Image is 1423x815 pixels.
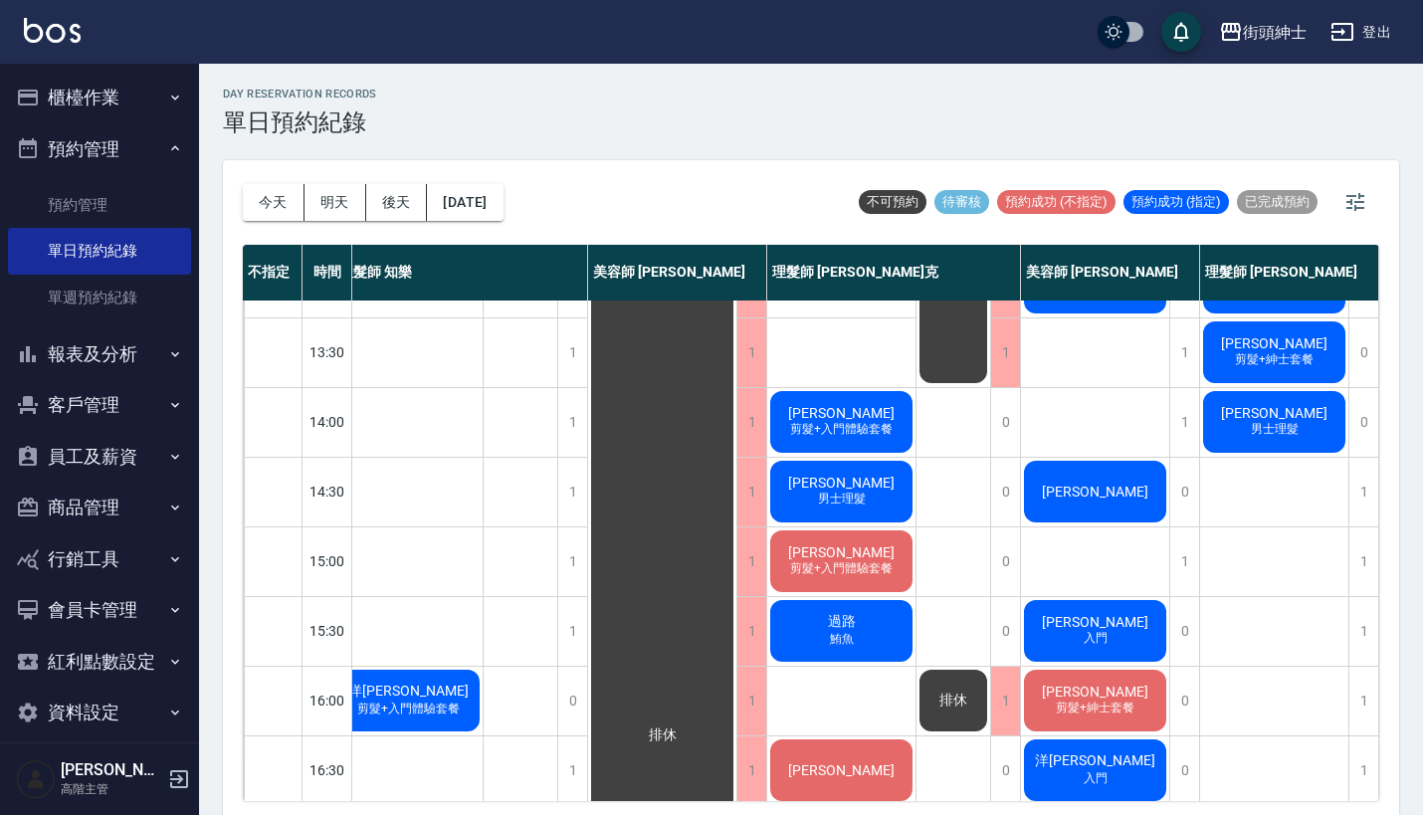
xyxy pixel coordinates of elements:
button: 客戶管理 [8,379,191,431]
button: 行銷工具 [8,533,191,585]
span: 過路 [824,613,860,631]
button: save [1161,12,1201,52]
button: 明天 [305,184,366,221]
button: 會員卡管理 [8,584,191,636]
div: 0 [557,667,587,735]
div: 1 [736,388,766,457]
div: 1 [1348,597,1378,666]
div: 1 [1169,318,1199,387]
span: 剪髮+入門體驗套餐 [786,560,897,577]
div: 時間 [303,245,352,301]
span: [PERSON_NAME] [1038,684,1152,700]
div: 1 [990,667,1020,735]
button: 櫃檯作業 [8,72,191,123]
span: [PERSON_NAME] [1217,405,1331,421]
div: 14:00 [303,387,352,457]
div: 0 [1169,736,1199,805]
div: 1 [736,667,766,735]
div: 0 [1169,667,1199,735]
div: 1 [736,597,766,666]
span: 男士理髮 [1247,421,1303,438]
span: [PERSON_NAME] [1038,484,1152,500]
div: 1 [1169,388,1199,457]
button: 今天 [243,184,305,221]
div: 1 [736,318,766,387]
div: 0 [1348,318,1378,387]
button: 街頭紳士 [1211,12,1315,53]
div: 1 [1348,667,1378,735]
button: 報表及分析 [8,328,191,380]
span: 男士理髮 [814,491,870,508]
span: [PERSON_NAME] [784,544,899,560]
span: [PERSON_NAME] [1217,335,1331,351]
div: 13:30 [303,317,352,387]
div: 理髮師 知樂 [334,245,588,301]
img: Logo [24,18,81,43]
span: 排休 [935,692,971,710]
div: 0 [990,597,1020,666]
div: 1 [1348,527,1378,596]
span: [PERSON_NAME] [1038,614,1152,630]
div: 1 [557,388,587,457]
a: 單日預約紀錄 [8,228,191,274]
span: [PERSON_NAME] [784,405,899,421]
div: 1 [1348,458,1378,526]
div: 16:00 [303,666,352,735]
div: 1 [557,527,587,596]
button: 資料設定 [8,687,191,738]
button: 紅利點數設定 [8,636,191,688]
p: 高階主管 [61,780,162,798]
span: 預約成功 (不指定) [997,193,1116,211]
span: 洋[PERSON_NAME] [344,683,473,701]
button: 後天 [366,184,428,221]
span: 入門 [1080,770,1112,787]
button: [DATE] [427,184,503,221]
span: 預約成功 (指定) [1123,193,1229,211]
div: 0 [990,527,1020,596]
span: 剪髮+紳士套餐 [1231,351,1318,368]
div: 15:30 [303,596,352,666]
span: [PERSON_NAME] [784,475,899,491]
div: 14:30 [303,457,352,526]
a: 單週預約紀錄 [8,275,191,320]
div: 美容師 [PERSON_NAME] [588,245,767,301]
span: 洋[PERSON_NAME] [1031,752,1159,770]
div: 1 [557,458,587,526]
div: 1 [557,597,587,666]
div: 0 [990,388,1020,457]
span: 入門 [1080,630,1112,647]
div: 1 [557,736,587,805]
div: 0 [1169,458,1199,526]
div: 1 [1169,527,1199,596]
h3: 單日預約紀錄 [223,108,377,136]
button: 商品管理 [8,482,191,533]
div: 1 [1348,736,1378,805]
span: 剪髮+入門體驗套餐 [353,701,464,717]
div: 理髮師 [PERSON_NAME]克 [767,245,1021,301]
button: 員工及薪資 [8,431,191,483]
span: 剪髮+紳士套餐 [1052,700,1138,716]
span: [PERSON_NAME] [784,762,899,778]
h2: day Reservation records [223,88,377,101]
div: 15:00 [303,526,352,596]
span: 排休 [645,726,681,744]
div: 1 [557,318,587,387]
span: 已完成預約 [1237,193,1318,211]
button: 登出 [1322,14,1399,51]
button: 預約管理 [8,123,191,175]
img: Person [16,759,56,799]
a: 預約管理 [8,182,191,228]
div: 理髮師 [PERSON_NAME] [1200,245,1379,301]
div: 0 [990,458,1020,526]
div: 街頭紳士 [1243,20,1307,45]
div: 0 [1169,597,1199,666]
div: 1 [990,318,1020,387]
span: 剪髮+入門體驗套餐 [786,421,897,438]
span: 待審核 [934,193,989,211]
div: 1 [736,736,766,805]
div: 1 [736,458,766,526]
div: 美容師 [PERSON_NAME] [1021,245,1200,301]
span: 不可預約 [859,193,926,211]
div: 不指定 [243,245,303,301]
div: 0 [990,736,1020,805]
